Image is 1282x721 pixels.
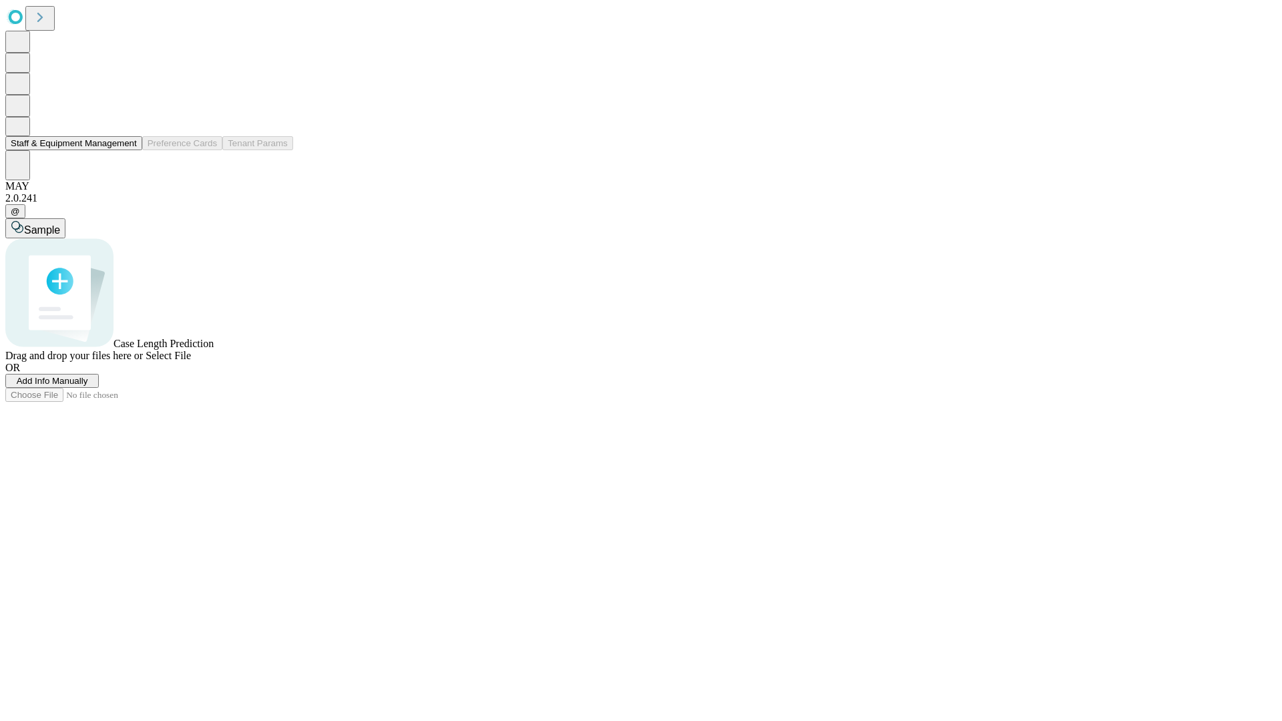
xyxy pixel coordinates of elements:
span: @ [11,206,20,216]
div: 2.0.241 [5,192,1277,204]
span: Select File [146,350,191,361]
div: MAY [5,180,1277,192]
button: Sample [5,218,65,238]
span: Add Info Manually [17,376,88,386]
span: Case Length Prediction [114,338,214,349]
span: OR [5,362,20,373]
span: Drag and drop your files here or [5,350,143,361]
button: @ [5,204,25,218]
button: Add Info Manually [5,374,99,388]
button: Preference Cards [142,136,222,150]
button: Tenant Params [222,136,293,150]
span: Sample [24,224,60,236]
button: Staff & Equipment Management [5,136,142,150]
